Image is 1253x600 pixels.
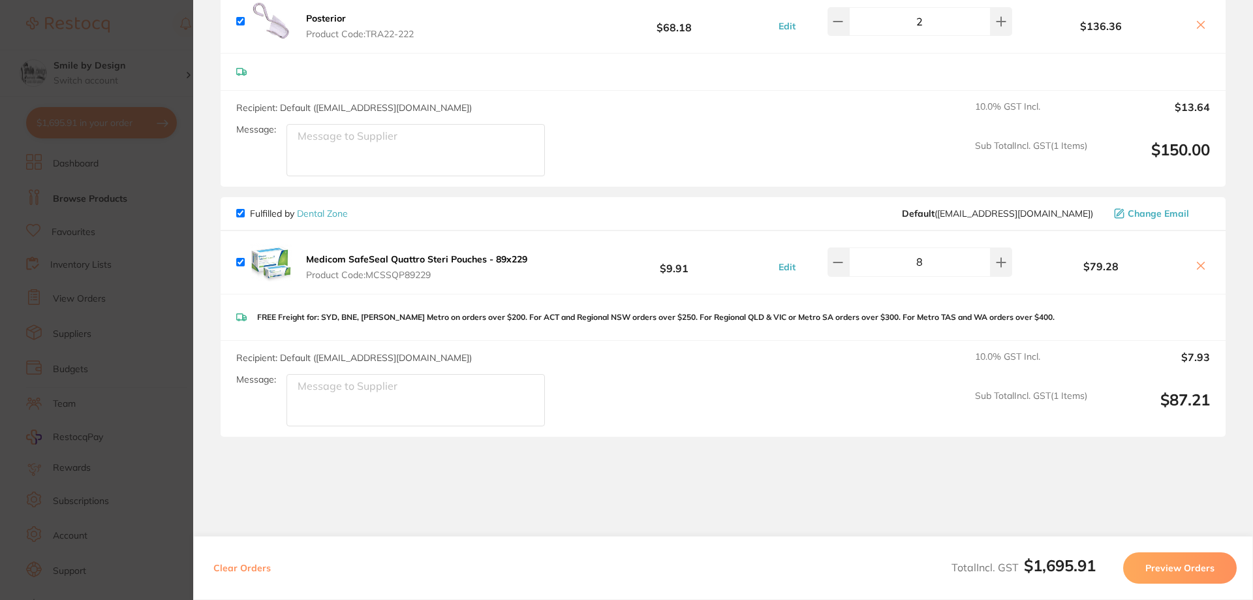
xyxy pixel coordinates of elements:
[975,101,1087,130] span: 10.0 % GST Incl.
[1098,101,1210,130] output: $13.64
[1098,351,1210,380] output: $7.93
[1110,208,1210,219] button: Change Email
[1098,140,1210,176] output: $150.00
[1024,556,1096,575] b: $1,695.91
[236,374,276,385] label: Message:
[902,208,1093,219] span: hello@dentalzone.com.au
[302,253,531,281] button: Medicom SafeSeal Quattro Steri Pouches - 89x229 Product Code:MCSSQP89229
[236,102,472,114] span: Recipient: Default ( [EMAIL_ADDRESS][DOMAIN_NAME] )
[250,242,292,283] img: N2VkMW9xMQ
[297,208,348,219] a: Dental Zone
[1128,208,1189,219] span: Change Email
[250,1,292,42] img: MDB6c3dhbA
[236,124,276,135] label: Message:
[1123,552,1237,584] button: Preview Orders
[951,561,1096,574] span: Total Incl. GST
[775,20,799,32] button: Edit
[306,270,527,280] span: Product Code: MCSSQP89229
[257,313,1055,322] p: FREE Freight for: SYD, BNE, [PERSON_NAME] Metro on orders over $200. For ACT and Regional NSW ord...
[209,552,275,584] button: Clear Orders
[577,9,771,33] b: $68.18
[1015,20,1186,32] b: $136.36
[306,12,346,24] b: Posterior
[975,390,1087,426] span: Sub Total Incl. GST ( 1 Items)
[250,208,348,219] p: Fulfilled by
[775,261,799,273] button: Edit
[306,29,414,39] span: Product Code: TRA22-222
[1015,261,1186,272] b: $79.28
[236,352,472,364] span: Recipient: Default ( [EMAIL_ADDRESS][DOMAIN_NAME] )
[306,253,527,265] b: Medicom SafeSeal Quattro Steri Pouches - 89x229
[975,140,1087,176] span: Sub Total Incl. GST ( 1 Items)
[302,12,418,40] button: Posterior Product Code:TRA22-222
[975,351,1087,380] span: 10.0 % GST Incl.
[1098,390,1210,426] output: $87.21
[902,208,935,219] b: Default
[577,250,771,274] b: $9.91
